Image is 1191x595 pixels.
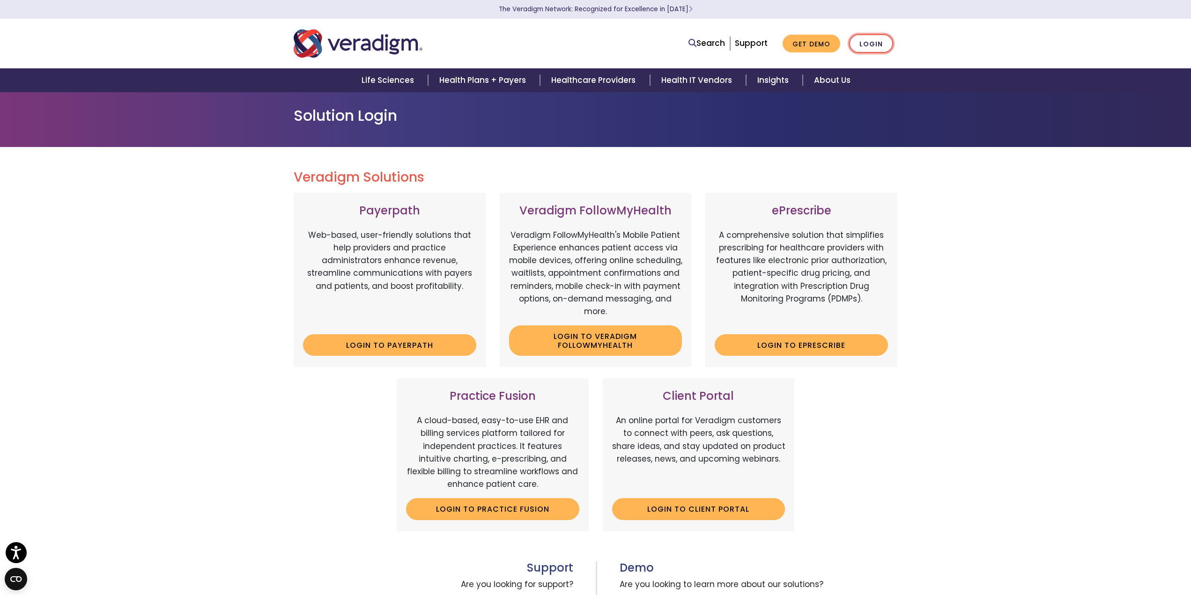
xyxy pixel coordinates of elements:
[509,325,682,356] a: Login to Veradigm FollowMyHealth
[803,68,862,92] a: About Us
[428,68,540,92] a: Health Plans + Payers
[715,334,888,356] a: Login to ePrescribe
[715,204,888,218] h3: ePrescribe
[294,28,422,59] img: Veradigm logo
[688,5,693,14] span: Learn More
[303,204,476,218] h3: Payerpath
[620,561,898,575] h3: Demo
[612,414,785,491] p: An online portal for Veradigm customers to connect with peers, ask questions, share ideas, and st...
[303,229,476,327] p: Web-based, user-friendly solutions that help providers and practice administrators enhance revenu...
[612,498,785,520] a: Login to Client Portal
[406,389,579,403] h3: Practice Fusion
[294,107,898,125] h1: Solution Login
[1011,528,1180,584] iframe: Drift Chat Widget
[499,5,693,14] a: The Veradigm Network: Recognized for Excellence in [DATE]Learn More
[783,35,840,53] a: Get Demo
[303,334,476,356] a: Login to Payerpath
[509,204,682,218] h3: Veradigm FollowMyHealth
[294,561,573,575] h3: Support
[735,37,768,49] a: Support
[746,68,803,92] a: Insights
[540,68,650,92] a: Healthcare Providers
[715,229,888,327] p: A comprehensive solution that simplifies prescribing for healthcare providers with features like ...
[509,229,682,318] p: Veradigm FollowMyHealth's Mobile Patient Experience enhances patient access via mobile devices, o...
[612,389,785,403] h3: Client Portal
[650,68,746,92] a: Health IT Vendors
[5,568,27,590] button: Open CMP widget
[688,37,725,50] a: Search
[406,498,579,520] a: Login to Practice Fusion
[406,414,579,491] p: A cloud-based, easy-to-use EHR and billing services platform tailored for independent practices. ...
[849,34,893,53] a: Login
[294,169,898,185] h2: Veradigm Solutions
[350,68,428,92] a: Life Sciences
